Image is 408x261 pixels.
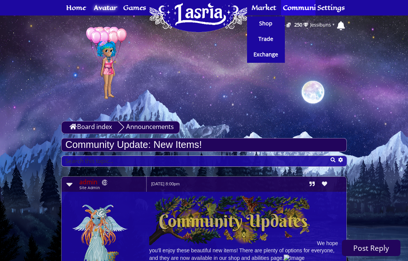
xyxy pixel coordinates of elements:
[317,5,345,11] span: Settings
[292,19,311,30] a: 250
[247,32,285,47] a: Trade
[338,157,343,162] button: Advanced search
[61,121,118,134] a: Board index
[309,180,315,187] a: Reply with quote
[294,21,302,28] span: 250
[79,178,97,186] a: admin
[342,240,400,256] a: Post Reply
[253,52,278,57] span: Exchange
[118,121,180,134] a: Announcements
[77,122,112,131] span: Board index
[247,16,285,32] a: Shop
[123,5,146,11] span: Games
[79,185,145,190] dd: Site Admin
[61,155,347,167] input: Search this topic…
[61,27,347,114] a: Avatar
[283,5,323,11] span: Community
[61,27,139,114] img: Avatar
[331,157,335,162] button: Search
[102,180,107,185] img: Patreon Forum Badge
[151,182,180,186] small: [DATE] 8:00pm
[310,21,331,28] a: Jessibuns
[99,179,104,186] a: Lasria Patreon
[65,139,202,150] a: Community Update: New Items!
[150,32,247,67] a: Home
[149,196,317,245] img: Image
[259,21,272,26] span: Shop
[94,5,117,11] span: Avatar
[66,5,86,11] span: Home
[247,47,285,63] a: Exchange
[321,180,328,188] li: Tip Post
[252,5,276,11] span: Market
[258,36,273,42] span: Trade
